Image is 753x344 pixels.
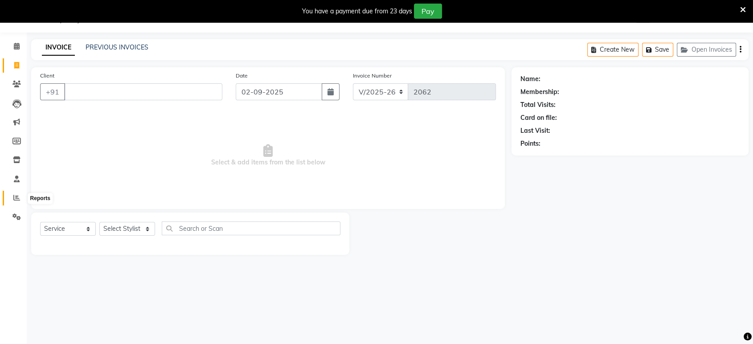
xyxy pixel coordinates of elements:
div: Points: [520,139,540,148]
div: Card on file: [520,113,557,123]
div: Name: [520,74,540,84]
label: Date [236,72,248,80]
div: Reports [28,193,53,204]
div: You have a payment due from 23 days [302,7,412,16]
button: +91 [40,83,65,100]
button: Create New [587,43,638,57]
input: Search or Scan [162,221,340,235]
button: Pay [414,4,442,19]
button: Save [642,43,673,57]
span: Select & add items from the list below [40,111,496,200]
div: Membership: [520,87,559,97]
label: Invoice Number [353,72,392,80]
button: Open Invoices [677,43,736,57]
div: Last Visit: [520,126,550,135]
label: Client [40,72,54,80]
a: PREVIOUS INVOICES [86,43,148,51]
a: INVOICE [42,40,75,56]
input: Search by Name/Mobile/Email/Code [64,83,222,100]
div: Total Visits: [520,100,556,110]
